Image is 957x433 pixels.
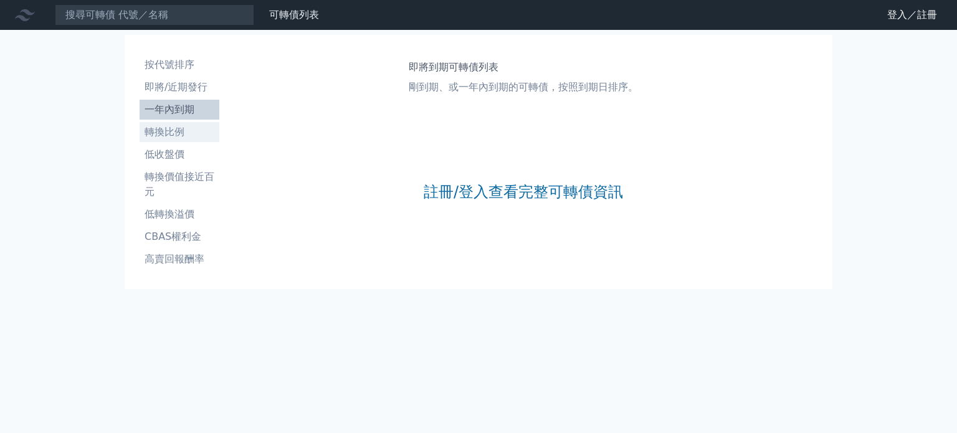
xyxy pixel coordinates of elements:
[140,229,219,244] li: CBAS權利金
[409,80,638,95] p: 剛到期、或一年內到期的可轉債，按照到期日排序。
[140,122,219,142] a: 轉換比例
[140,57,219,72] li: 按代號排序
[55,4,254,26] input: 搜尋可轉債 代號／名稱
[140,147,219,162] li: 低收盤價
[877,5,947,25] a: 登入／註冊
[140,55,219,75] a: 按代號排序
[424,182,623,202] a: 註冊/登入查看完整可轉債資訊
[140,252,219,267] li: 高賣回報酬率
[269,9,319,21] a: 可轉債列表
[140,249,219,269] a: 高賣回報酬率
[409,60,638,75] h1: 即將到期可轉債列表
[140,169,219,199] li: 轉換價值接近百元
[140,77,219,97] a: 即將/近期發行
[140,100,219,120] a: 一年內到期
[140,207,219,222] li: 低轉換溢價
[140,145,219,164] a: 低收盤價
[140,102,219,117] li: 一年內到期
[140,204,219,224] a: 低轉換溢價
[140,80,219,95] li: 即將/近期發行
[140,227,219,247] a: CBAS權利金
[140,167,219,202] a: 轉換價值接近百元
[140,125,219,140] li: 轉換比例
